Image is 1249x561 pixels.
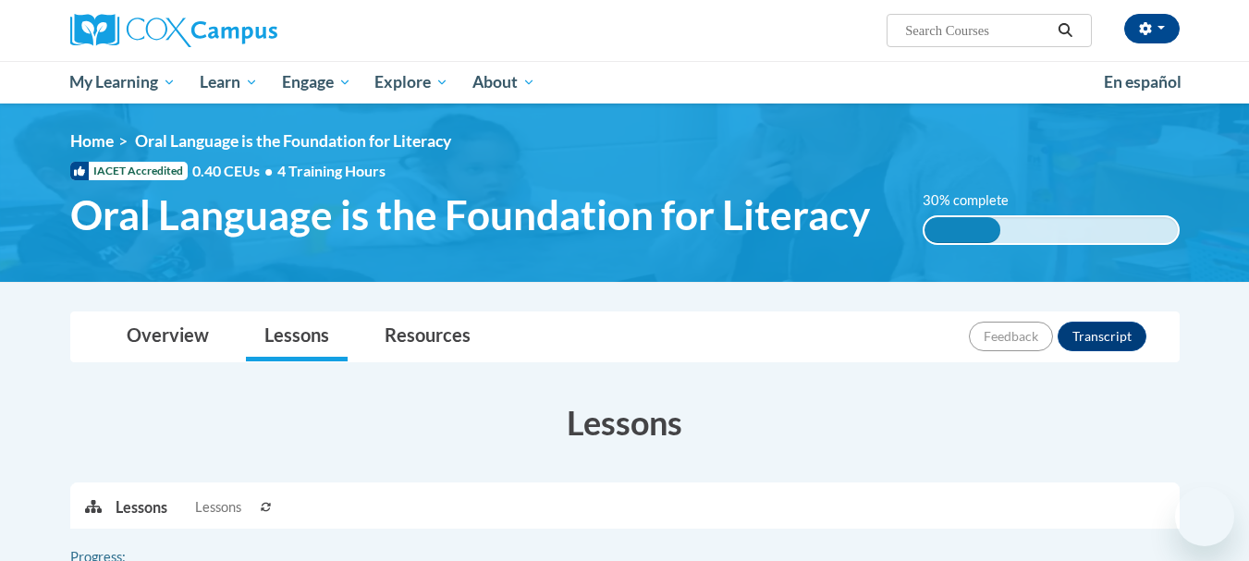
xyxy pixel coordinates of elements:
button: Transcript [1058,322,1146,351]
span: Oral Language is the Foundation for Literacy [70,190,870,239]
a: Overview [108,312,227,361]
a: My Learning [58,61,189,104]
button: Search [1051,19,1079,42]
span: Oral Language is the Foundation for Literacy [135,131,451,151]
span: En español [1104,72,1182,91]
span: • [264,162,273,179]
iframe: Button to launch messaging window [1175,487,1234,546]
a: Lessons [246,312,348,361]
img: Cox Campus [70,14,277,47]
button: Account Settings [1124,14,1180,43]
input: Search Courses [903,19,1051,42]
span: 0.40 CEUs [192,161,277,181]
span: Learn [200,71,258,93]
a: Learn [188,61,270,104]
a: Resources [366,312,489,361]
label: 30% complete [923,190,1029,211]
button: Feedback [969,322,1053,351]
p: Lessons [116,497,167,518]
a: About [460,61,547,104]
a: Home [70,131,114,151]
span: About [472,71,535,93]
span: Lessons [195,497,241,518]
span: Engage [282,71,351,93]
span: 4 Training Hours [277,162,386,179]
div: Main menu [43,61,1207,104]
span: Explore [374,71,448,93]
a: Cox Campus [70,14,422,47]
a: Explore [362,61,460,104]
span: My Learning [69,71,176,93]
a: Engage [270,61,363,104]
span: IACET Accredited [70,162,188,180]
a: En español [1092,63,1194,102]
h3: Lessons [70,399,1180,445]
div: 30% complete [925,217,1000,243]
